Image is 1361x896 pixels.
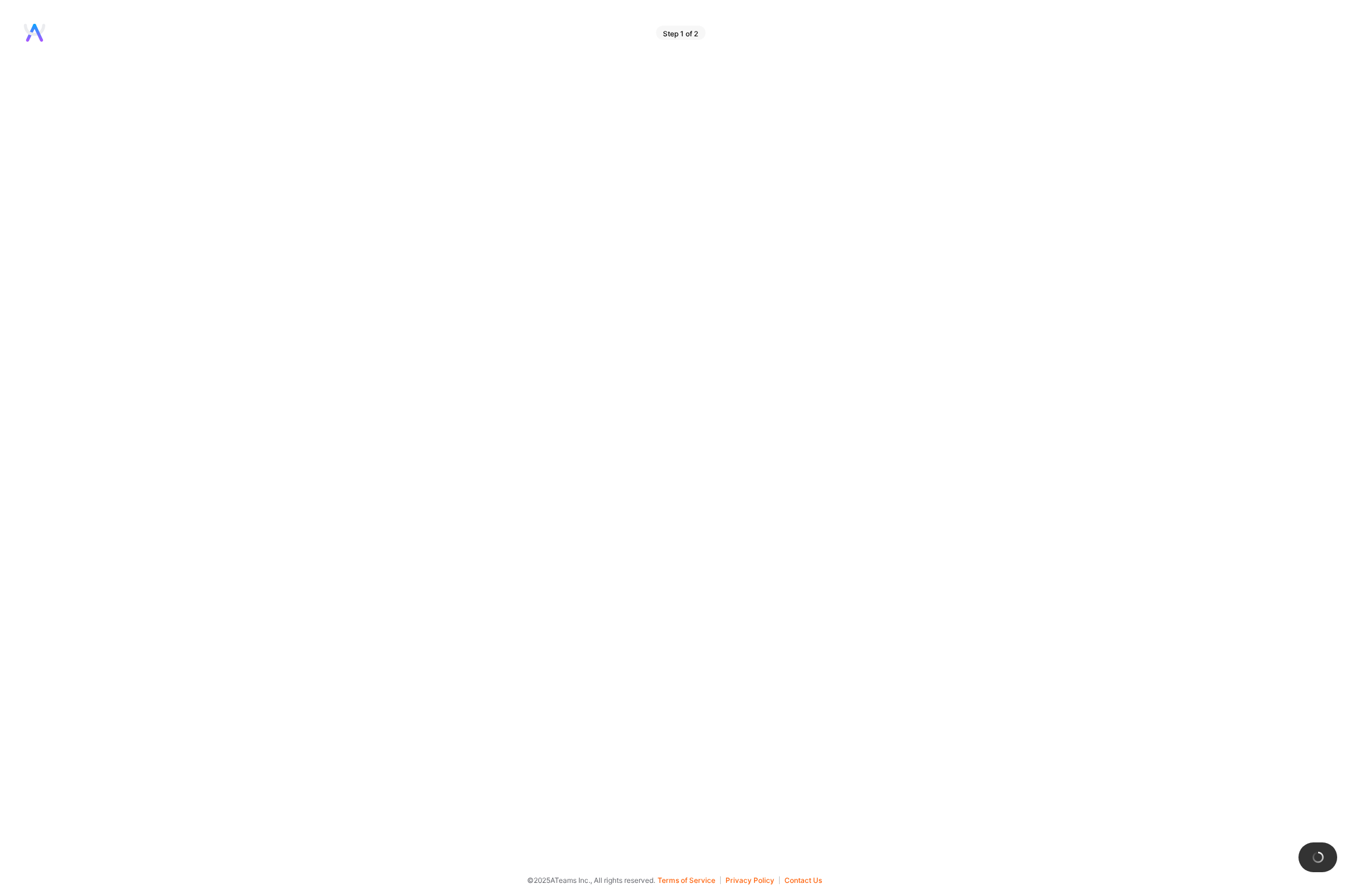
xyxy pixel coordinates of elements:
img: loading [1312,851,1324,863]
span: © 2025 ATeams Inc., All rights reserved. [527,874,655,886]
div: Step 1 of 2 [656,26,705,40]
button: Contact Us [784,876,822,884]
button: Terms of Service [658,876,721,884]
button: Privacy Policy [725,876,780,884]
